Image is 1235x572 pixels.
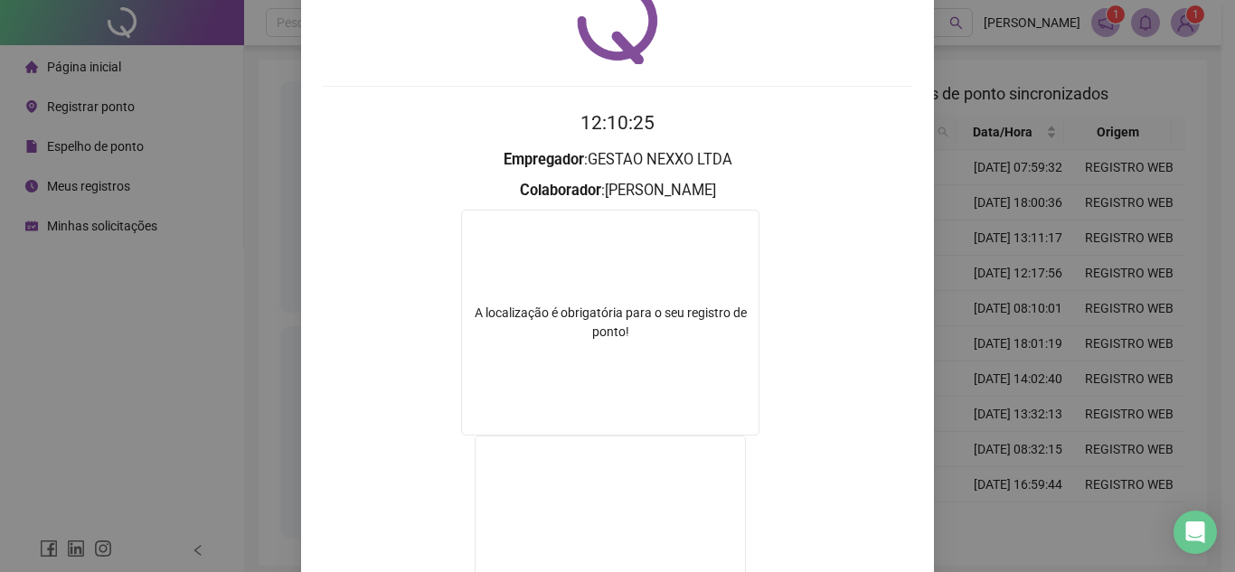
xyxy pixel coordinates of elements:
h3: : [PERSON_NAME] [323,179,912,202]
h3: : GESTAO NEXXO LTDA [323,148,912,172]
strong: Empregador [504,151,584,168]
time: 12:10:25 [580,112,655,134]
div: Open Intercom Messenger [1174,511,1217,554]
div: A localização é obrigatória para o seu registro de ponto! [462,304,759,342]
strong: Colaborador [520,182,601,199]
